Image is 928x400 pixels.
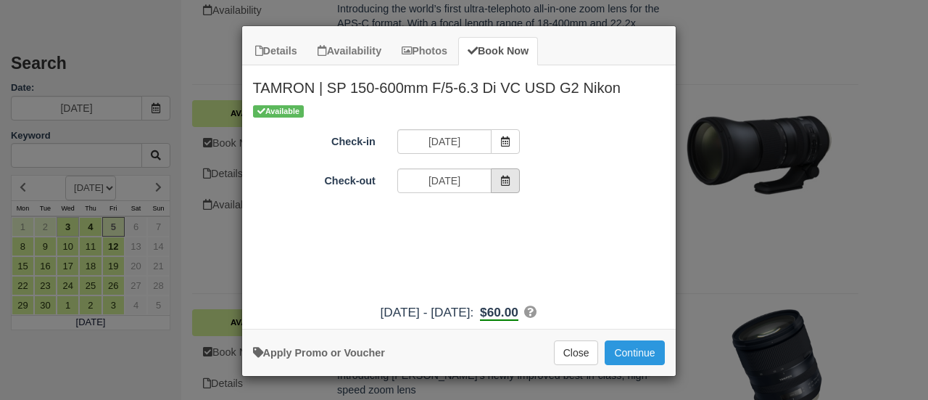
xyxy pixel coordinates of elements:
h2: TAMRON | SP 150-600mm F/5-6.3 Di VC USD G2 Nikon [242,65,676,103]
a: Availability [308,37,391,65]
a: Book Now [458,37,538,65]
button: Close [554,340,599,365]
a: Apply Voucher [253,347,385,359]
span: Available [253,105,304,118]
label: Check-out [242,168,386,189]
button: Add to Booking [605,340,664,365]
div: : [242,303,676,322]
a: Photos [392,37,457,65]
a: Details [246,37,307,65]
label: Check-in [242,129,386,150]
b: $60.00 [480,305,518,321]
span: [DATE] - [DATE] [381,305,471,319]
div: Item Modal [242,65,676,322]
